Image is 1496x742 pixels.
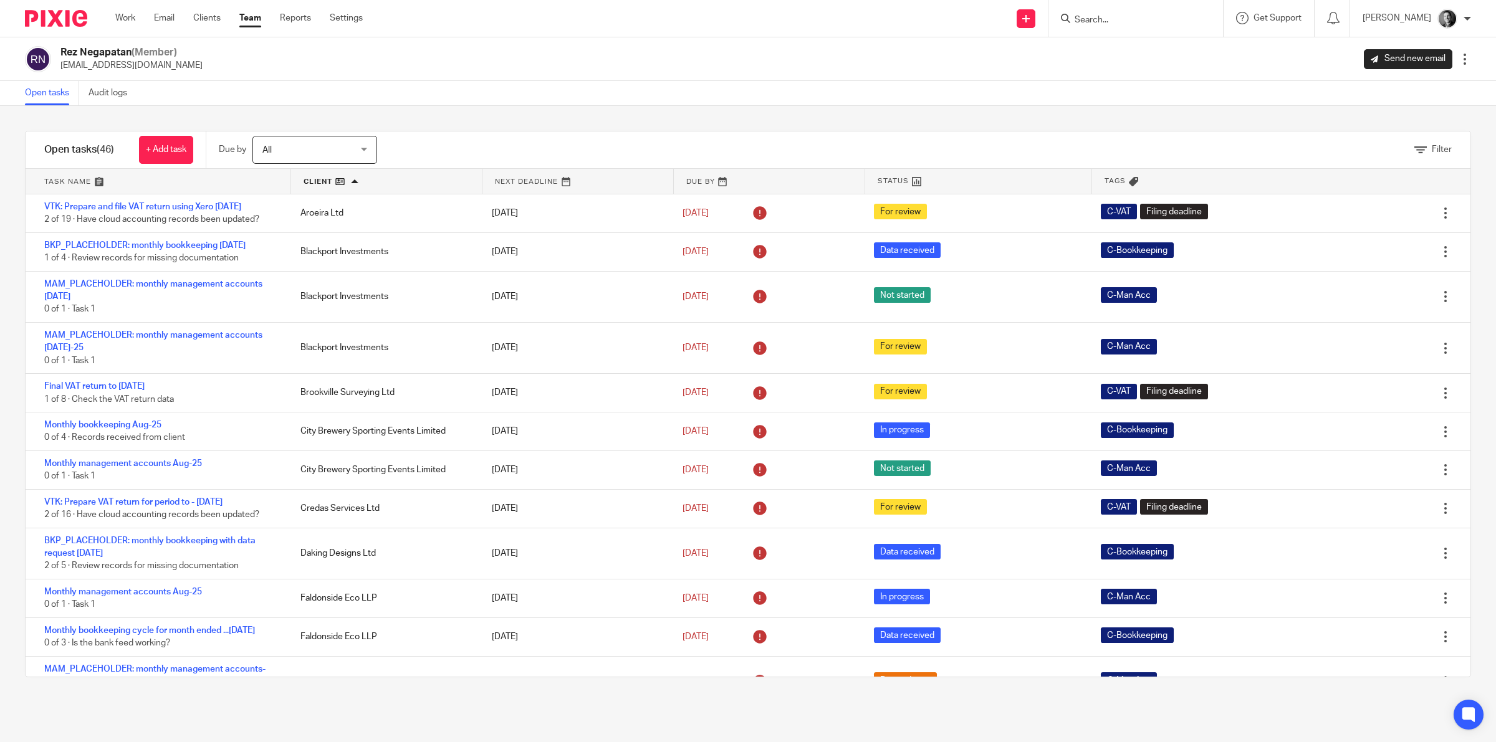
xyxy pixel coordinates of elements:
[1105,176,1126,186] span: Tags
[878,176,909,186] span: Status
[1101,460,1157,476] span: C-Man Acc
[683,632,709,641] span: [DATE]
[89,81,137,105] a: Audit logs
[44,601,95,609] span: 0 of 1 · Task 1
[874,499,927,515] span: For review
[1101,287,1157,303] span: C-Man Acc
[44,510,259,519] span: 2 of 16 · Have cloud accounting records been updated?
[44,143,114,156] h1: Open tasks
[280,12,311,24] a: Reports
[288,239,479,264] div: Blackport Investments
[479,541,671,566] div: [DATE]
[874,460,931,476] span: Not started
[193,12,221,24] a: Clients
[683,343,709,352] span: [DATE]
[683,247,709,256] span: [DATE]
[60,46,203,59] h2: Rez Negapatan
[44,395,174,404] span: 1 of 8 · Check the VAT return data
[479,335,671,360] div: [DATE]
[288,541,479,566] div: Daking Designs Ltd
[1101,672,1157,688] span: C-Man Acc
[44,421,161,429] a: Monthly bookkeeping Aug-25
[874,589,930,604] span: In progress
[262,146,272,155] span: All
[479,586,671,611] div: [DATE]
[44,241,246,250] a: BKP_PLACEHOLDER: monthly bookkeeping [DATE]
[44,472,95,481] span: 0 of 1 · Task 1
[44,639,170,647] span: 0 of 3 · Is the bank feed working?
[479,624,671,649] div: [DATE]
[288,586,479,611] div: Faldonside Eco LLP
[874,672,937,688] span: Dependency
[44,382,145,391] a: Final VAT return to [DATE]
[1101,627,1174,643] span: C-Bookkeeping
[288,419,479,444] div: City Brewery Sporting Events Limited
[1101,499,1137,515] span: C-VAT
[683,292,709,301] span: [DATE]
[44,459,202,468] a: Monthly management accounts Aug-25
[288,284,479,309] div: Blackport Investments
[1140,499,1208,515] span: Filing deadline
[1363,12,1431,24] p: [PERSON_NAME]
[1432,145,1452,154] span: Filter
[683,594,709,602] span: [DATE]
[239,12,261,24] a: Team
[44,280,262,301] a: MAM_PLACEHOLDER: monthly management accounts [DATE]
[44,202,241,211] a: VTK: Prepare and file VAT return using Xero [DATE]
[288,335,479,360] div: Blackport Investments
[479,496,671,521] div: [DATE]
[479,419,671,444] div: [DATE]
[288,624,479,649] div: Faldonside Eco LLP
[25,46,51,72] img: svg%3E
[97,145,114,155] span: (46)
[683,504,709,513] span: [DATE]
[44,665,266,686] a: MAM_PLACEHOLDER: monthly management accounts- [DATE]
[479,457,671,482] div: [DATE]
[330,12,363,24] a: Settings
[1101,589,1157,604] span: C-Man Acc
[219,143,246,156] p: Due by
[479,669,671,694] div: [DATE]
[479,380,671,405] div: [DATE]
[44,536,256,558] a: BKP_PLACEHOLDER: monthly bookkeeping with data request [DATE]
[288,457,479,482] div: City Brewery Sporting Events Limited
[874,384,927,399] span: For review
[44,305,95,314] span: 0 of 1 · Task 1
[44,587,202,596] a: Monthly management accounts Aug-25
[25,10,87,27] img: Pixie
[1101,422,1174,438] span: C-Bookkeeping
[288,496,479,521] div: Credas Services Ltd
[683,388,709,397] span: [DATE]
[132,47,177,57] span: (Member)
[1437,9,1457,29] img: DSC_9061-3.jpg
[1140,384,1208,399] span: Filing deadline
[874,422,930,438] span: In progress
[683,549,709,558] span: [DATE]
[1101,339,1157,354] span: C-Man Acc
[44,498,223,507] a: VTK: Prepare VAT return for period to - [DATE]
[44,626,255,635] a: Monthly bookkeeping cycle for month ended ...[DATE]
[115,12,135,24] a: Work
[874,544,941,559] span: Data received
[25,81,79,105] a: Open tasks
[874,627,941,643] span: Data received
[1101,384,1137,399] span: C-VAT
[1101,242,1174,258] span: C-Bookkeeping
[683,465,709,474] span: [DATE]
[288,669,479,694] div: Faldonside Eco LLP
[44,331,262,352] a: MAM_PLACEHOLDER: monthly management accounts [DATE]-25
[60,59,203,72] p: [EMAIL_ADDRESS][DOMAIN_NAME]
[874,287,931,303] span: Not started
[288,380,479,405] div: Brookville Surveying Ltd
[874,242,941,258] span: Data received
[1101,544,1174,559] span: C-Bookkeeping
[683,427,709,435] span: [DATE]
[288,201,479,226] div: Aroeira Ltd
[1140,204,1208,219] span: Filing deadline
[479,239,671,264] div: [DATE]
[154,12,175,24] a: Email
[44,216,259,224] span: 2 of 19 · Have cloud accounting records been updated?
[44,562,239,571] span: 2 of 5 · Review records for missing documentation
[44,356,95,365] span: 0 of 1 · Task 1
[139,136,193,164] a: + Add task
